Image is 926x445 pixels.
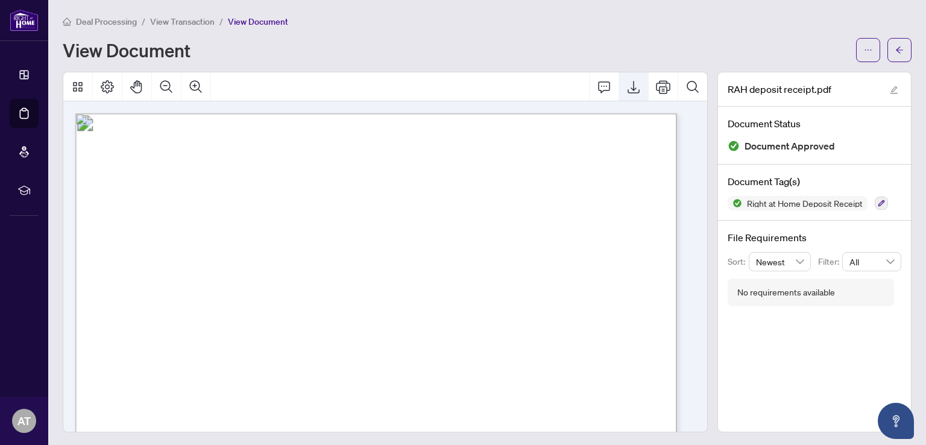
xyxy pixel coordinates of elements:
[63,17,71,26] span: home
[728,116,901,131] h4: Document Status
[728,140,740,152] img: Document Status
[756,253,804,271] span: Newest
[745,138,835,154] span: Document Approved
[864,46,872,54] span: ellipsis
[728,230,901,245] h4: File Requirements
[849,253,894,271] span: All
[728,82,831,96] span: RAH deposit receipt.pdf
[142,14,145,28] li: /
[63,40,191,60] h1: View Document
[228,16,288,27] span: View Document
[219,14,223,28] li: /
[150,16,215,27] span: View Transaction
[17,412,31,429] span: AT
[728,196,742,210] img: Status Icon
[890,86,898,94] span: edit
[10,9,39,31] img: logo
[742,199,868,207] span: Right at Home Deposit Receipt
[76,16,137,27] span: Deal Processing
[878,403,914,439] button: Open asap
[728,174,901,189] h4: Document Tag(s)
[818,255,842,268] p: Filter:
[895,46,904,54] span: arrow-left
[728,255,749,268] p: Sort:
[737,286,835,299] div: No requirements available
